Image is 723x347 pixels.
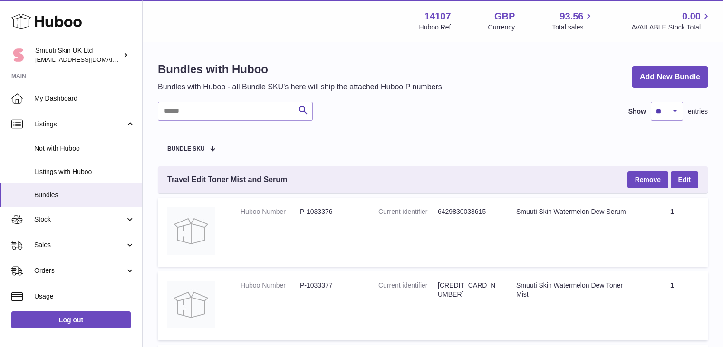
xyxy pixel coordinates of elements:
td: 1 [636,198,708,267]
dd: [CREDIT_CARD_NUMBER] [438,281,497,299]
dt: Huboo Number [241,281,300,290]
span: 93.56 [559,10,583,23]
dt: Huboo Number [241,207,300,216]
a: Add New Bundle [632,66,708,88]
img: Smuuti Skin Watermelon Dew Serum [167,207,215,255]
dd: 6429830033615 [438,207,497,216]
a: Log out [11,311,131,328]
dt: Current identifier [378,281,438,299]
a: Edit [671,171,698,188]
img: Smuuti Skin Watermelon Dew Toner Mist [167,281,215,328]
span: Listings [34,120,125,129]
span: Sales [34,241,125,250]
span: My Dashboard [34,94,135,103]
dd: P-1033377 [300,281,359,290]
span: Travel Edit Toner Mist and Serum [167,174,287,185]
strong: GBP [494,10,515,23]
h1: Bundles with Huboo [158,62,442,77]
span: Orders [34,266,125,275]
span: Bundle SKU [167,146,205,152]
button: Remove [627,171,668,188]
span: AVAILABLE Stock Total [631,23,712,32]
dt: Current identifier [378,207,438,216]
p: Bundles with Huboo - all Bundle SKU's here will ship the attached Huboo P numbers [158,82,442,92]
a: 0.00 AVAILABLE Stock Total [631,10,712,32]
span: entries [688,107,708,116]
div: Currency [488,23,515,32]
div: Smuuti Skin UK Ltd [35,46,121,64]
span: 0.00 [682,10,701,23]
label: Show [628,107,646,116]
span: Bundles [34,191,135,200]
div: Huboo Ref [419,23,451,32]
span: Total sales [552,23,594,32]
span: [EMAIL_ADDRESS][DOMAIN_NAME] [35,56,140,63]
td: 1 [636,271,708,340]
img: Paivi.korvela@gmail.com [11,48,26,62]
div: Smuuti Skin Watermelon Dew Serum [516,207,627,216]
strong: 14107 [424,10,451,23]
span: Usage [34,292,135,301]
a: 93.56 Total sales [552,10,594,32]
span: Listings with Huboo [34,167,135,176]
span: Not with Huboo [34,144,135,153]
span: Stock [34,215,125,224]
dd: P-1033376 [300,207,359,216]
div: Smuuti Skin Watermelon Dew Toner Mist [516,281,627,299]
